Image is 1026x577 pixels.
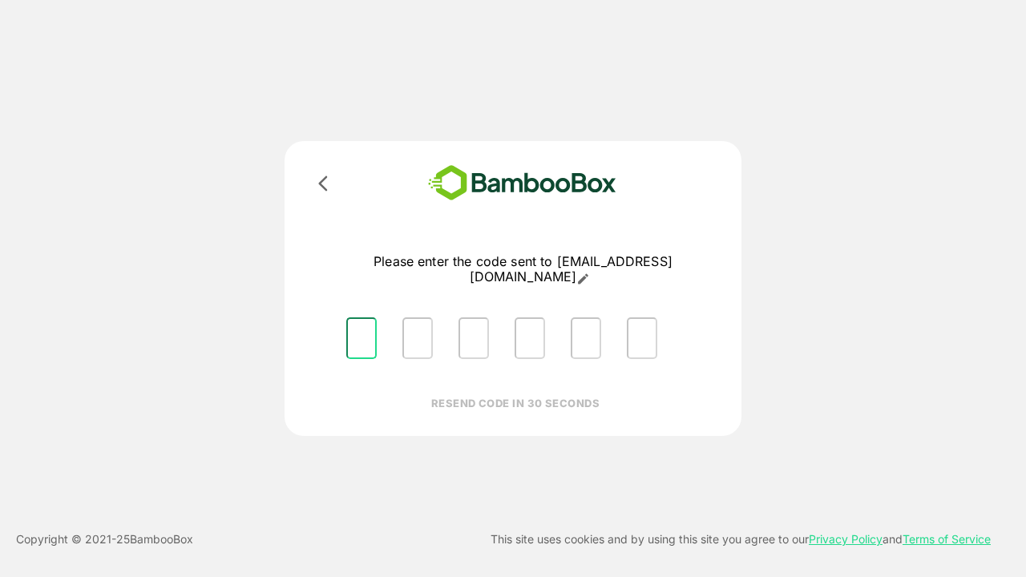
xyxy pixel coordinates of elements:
input: Please enter OTP character 1 [346,317,377,359]
input: Please enter OTP character 2 [402,317,433,359]
input: Please enter OTP character 4 [515,317,545,359]
input: Please enter OTP character 6 [627,317,657,359]
img: bamboobox [405,160,640,206]
input: Please enter OTP character 5 [571,317,601,359]
p: Copyright © 2021- 25 BambooBox [16,530,193,549]
a: Privacy Policy [809,532,883,546]
p: This site uses cookies and by using this site you agree to our and [491,530,991,549]
input: Please enter OTP character 3 [458,317,489,359]
p: Please enter the code sent to [EMAIL_ADDRESS][DOMAIN_NAME] [333,254,713,285]
a: Terms of Service [903,532,991,546]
